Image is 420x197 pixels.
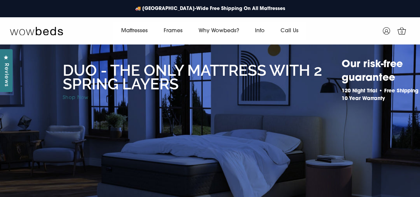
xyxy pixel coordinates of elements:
span: 0 [399,29,405,36]
a: 0 [393,23,410,39]
img: Wow Beds Logo [10,26,63,36]
a: Mattresses [113,22,156,40]
a: Why Wowbeds? [191,22,247,40]
a: Frames [156,22,191,40]
h2: Duo - the only mattress with 2 spring layers [63,64,338,91]
a: Info [247,22,273,40]
a: 🚚 [GEOGRAPHIC_DATA]-Wide Free Shipping On All Mattresses [132,2,289,16]
a: Shop Now [63,95,89,100]
a: Call Us [273,22,306,40]
span: Reviews [2,63,10,87]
